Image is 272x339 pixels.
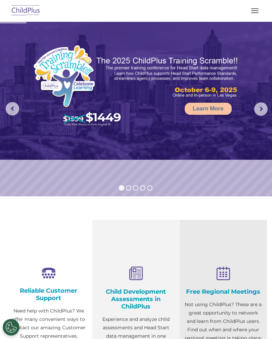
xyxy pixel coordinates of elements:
button: Cookies Settings [3,319,19,336]
a: Learn More [185,103,232,115]
h4: Reliable Customer Support [10,287,87,302]
h4: Child Development Assessments in ChildPlus [97,288,175,310]
h4: Free Regional Meetings [185,288,262,295]
img: ChildPlus by Procare Solutions [10,3,42,19]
